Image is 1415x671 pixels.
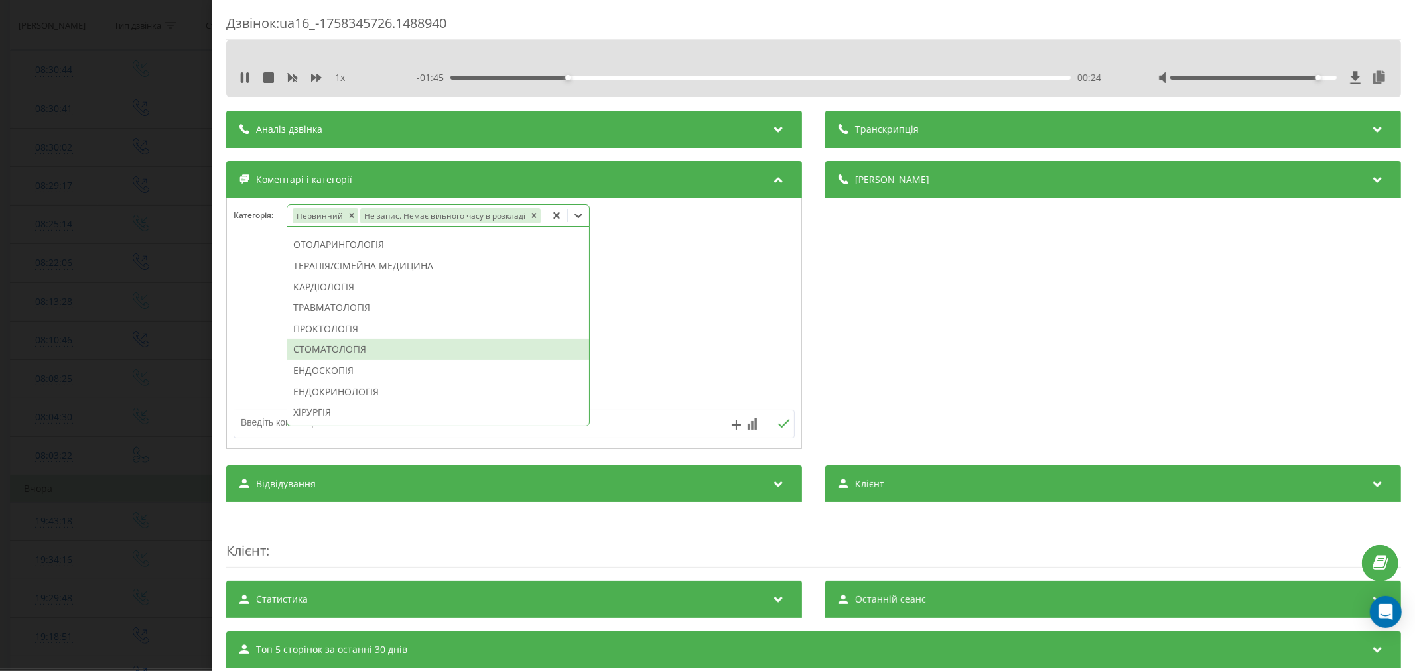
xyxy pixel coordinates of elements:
[1077,71,1101,84] span: 00:24
[287,318,589,339] div: ПРОКТОЛОГІЯ
[360,208,527,223] div: Не запис. Немає вільного часу в розкладі
[855,593,926,606] span: Останній сеанс
[527,208,540,223] div: Remove Не запис. Немає вільного часу в розкладі
[256,477,316,491] span: Відвідування
[287,360,589,381] div: ЕНДОСКОПІЯ
[1315,75,1321,80] div: Accessibility label
[344,208,358,223] div: Remove Первинний
[226,515,1401,568] div: :
[287,234,589,255] div: ОТОЛАРИНГОЛОГІЯ
[292,208,344,223] div: Первинний
[855,477,884,491] span: Клієнт
[234,211,287,220] h4: Категорія :
[226,542,266,560] span: Клієнт
[256,173,352,186] span: Коментарі і категорії
[287,339,589,360] div: СТОМАТОЛОГІЯ
[287,276,589,298] div: КАРДІОЛОГІЯ
[256,643,407,656] span: Топ 5 сторінок за останні 30 днів
[287,402,589,423] div: ХіРУРГІЯ
[855,123,919,136] span: Транскрипція
[287,423,589,444] div: ОФТАЛЬМОЛОГІЯ
[417,71,450,84] span: - 01:45
[287,297,589,318] div: ТРАВМАТОЛОГІЯ
[256,593,308,606] span: Статистика
[565,75,571,80] div: Accessibility label
[256,123,322,136] span: Аналіз дзвінка
[287,381,589,402] div: ЕНДОКРИНОЛОГІЯ
[1370,596,1402,628] div: Open Intercom Messenger
[226,14,1401,40] div: Дзвінок : ua16_-1758345726.1488940
[855,173,929,186] span: [PERSON_NAME]
[287,255,589,276] div: ТЕРАПІЯ/СІМЕЙНА МЕДИЦИНА
[335,71,345,84] span: 1 x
